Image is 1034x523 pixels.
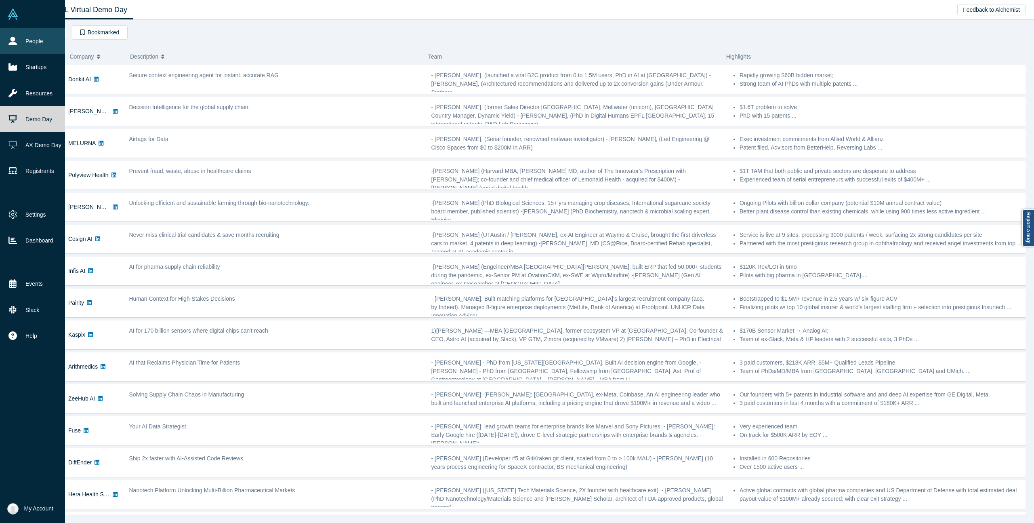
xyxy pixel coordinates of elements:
[68,236,92,242] a: Cosign AI
[68,172,109,178] a: Polyview Health
[740,399,1027,407] li: 3 paid customers in last 4 months with a commitment of $180K+ ARR ...
[129,391,244,398] span: Solving Supply Chain Chaos in Manufacturing
[431,232,716,255] span: -[PERSON_NAME] (UTAustin / [PERSON_NAME], ex-AI Engineer at Waymo & Cruise, brought the first dri...
[428,53,442,60] span: Team
[70,48,94,65] span: Company
[7,503,53,515] button: My Account
[68,268,85,274] a: Infis AI
[740,454,1027,463] li: Installed in 600 Repositories
[740,103,1027,112] li: $1.6T problem to solve
[68,491,123,498] a: Hera Health Solutions
[431,423,715,447] span: - [PERSON_NAME]: lead growth teams for enterprise brands like Marvel and Sony Pictures. - [PERSON...
[68,204,115,210] a: [PERSON_NAME]
[68,299,84,306] a: Pairity
[740,80,1027,88] li: Strong team of AI PhDs with multiple patents ...
[70,48,122,65] button: Company
[431,168,686,191] span: -[PERSON_NAME] (Harvard MBA, [PERSON_NAME] MD; author of The Innovator's Prescription with [PERSO...
[740,327,1027,335] li: $170B Sensor Market → Analog AI;
[130,48,158,65] span: Description
[740,175,1027,184] li: Experienced team of serial entrepreneurs with successful exits of $400M+ ...
[129,104,250,110] span: Decision Intelligence for the global supply chain.
[957,4,1026,15] button: Feedback to Alchemist
[68,331,85,338] a: Kaspix
[740,359,1027,367] li: 3 paid customers, $218K ARR, $5M+ Qualified Leads Pipeline
[431,72,711,95] span: - [PERSON_NAME], (launched a viral B2C product from 0 to 1.5M users, PhD in AI at [GEOGRAPHIC_DAT...
[25,332,37,340] span: Help
[431,264,722,287] span: -[PERSON_NAME] (Engeineer/MBA [GEOGRAPHIC_DATA][PERSON_NAME], built ERP that fed 50,000+ students...
[129,359,240,366] span: AI that Reclaims Physician Time for Patients
[740,263,1027,271] li: $120K Rev/LOI in 6mo
[431,391,720,406] span: - [PERSON_NAME]: [PERSON_NAME]: [GEOGRAPHIC_DATA], ex-Meta, Coinbase. An AI engineering leader wh...
[7,8,19,20] img: Alchemist Vault Logo
[129,232,280,238] span: Never miss clinical trial candidates & save months recruiting
[740,486,1027,503] li: Active global contracts with global pharma companies and US Department of Defense with total esti...
[129,72,279,78] span: Secure context engineering agent for instant, accurate RAG
[740,71,1027,80] li: Rapidly growing $60B hidden market;
[129,136,168,142] span: Airtags for Data
[24,504,53,513] span: My Account
[740,367,1027,375] li: Team of PhDs/MD/MBA from [GEOGRAPHIC_DATA], [GEOGRAPHIC_DATA] and UMich. ...
[431,487,723,510] span: - [PERSON_NAME] ([US_STATE] Tech Materials Science, 2X founder with healthcare exit). - [PERSON_N...
[740,271,1027,280] li: Pilots with big pharma in [GEOGRAPHIC_DATA] ...
[740,231,1027,239] li: Service is live at 9 sites, processing 3000 patients / week, surfacing 2x strong candidates per site
[431,295,705,319] span: - [PERSON_NAME]: Built matching platforms for [GEOGRAPHIC_DATA]'s largest recruitment company (ac...
[740,143,1027,152] li: Patent filed, Advisors from BetterHelp, Reversing Labs ...
[740,295,1027,303] li: Bootstrapped to $1.5M+ revenue in 2.5 years w/ six-figure ACV
[129,455,243,462] span: Ship 2x faster with AI-Assisted Code Reviews
[129,200,309,206] span: Unlocking efficient and sustainable farming through bio-nanotechnology.
[68,76,91,82] a: Donkit AI
[740,303,1027,312] li: Finalizing pilots w/ top 10 global insurer & world's largest staffing firm + selection into prest...
[68,140,96,146] a: MELURNA
[129,423,188,430] span: Your AI Data Strategist.
[431,455,713,470] span: - [PERSON_NAME] (Developer #5 at GitKraken git client, scaled from 0 to > 100k MAU) - [PERSON_NAM...
[740,135,1027,143] li: Exec investment commitments from Allied World & Allianz
[130,48,420,65] button: Description
[129,264,220,270] span: AI for pharma supply chain reliability
[726,53,751,60] span: Highlights
[740,422,1027,431] li: Very experienced team
[34,0,133,19] a: Class XL Virtual Demo Day
[68,395,95,402] a: ZeeHub AI
[68,108,115,114] a: [PERSON_NAME]
[740,431,1027,439] li: On track for $500K ARR by EOY ...
[129,168,251,174] span: Prevent fraud, waste, abuse in healthcare claims
[129,295,235,302] span: Human Context for High-Stakes Decisions
[68,363,98,370] a: Arithmedics
[431,327,723,351] span: 1)[PERSON_NAME] —MBA [GEOGRAPHIC_DATA], former ecosystem VP at [GEOGRAPHIC_DATA]. Co-founder & CE...
[431,200,711,223] span: -[PERSON_NAME] (PhD Biological Sciences, 15+ yrs managing crop diseases, International sugarcane ...
[431,104,715,127] span: - [PERSON_NAME], (former Sales Director [GEOGRAPHIC_DATA], Meltwater (unicorn), [GEOGRAPHIC_DATA]...
[740,335,1027,344] li: Team of ex-Slack, Meta & HP leaders with 2 successful exits, 3 PhDs ...
[431,136,710,151] span: - [PERSON_NAME], (Serial founder, renowned malware investigator) - [PERSON_NAME], (Led Engineerin...
[68,427,81,434] a: Fuse
[72,25,128,40] button: Bookmarked
[740,390,1027,399] li: Our founders with 5+ patents in industrial software and and deep AI expertise from GE Digital, Meta.
[68,459,92,466] a: DiffEnder
[129,487,295,493] span: Nanotech Platform Unlocking Multi-Billion Pharmaceutical Markets
[129,327,268,334] span: AI for 170 billion sensors where digital chips can't reach
[740,463,1027,471] li: Over 1500 active users ...
[431,359,702,383] span: - [PERSON_NAME] - PhD from [US_STATE][GEOGRAPHIC_DATA], Built AI decision engine from Google, - [...
[740,167,1027,175] li: $1T TAM that both public and private sectors are desperate to address
[740,112,1027,120] li: PhD with 15 patents ...
[740,199,1027,207] li: Ongoing Pilots with billion dollar company (potential $10M annual contract value)
[740,239,1027,248] li: Partnered with the most prestigious research group in ophthalmology and received angel investment...
[7,503,19,515] img: Ally Hoang's Account
[740,207,1027,216] li: Better plant disease control than existing chemicals, while using 900 times less active ingredien...
[1022,209,1034,247] a: Report a bug!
